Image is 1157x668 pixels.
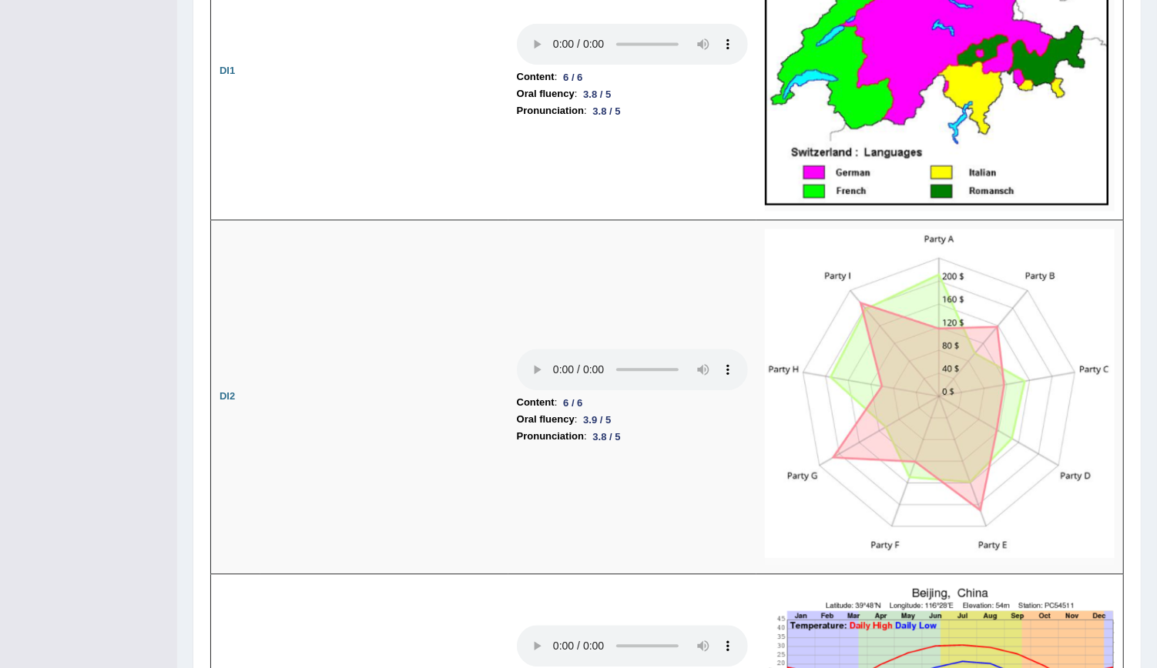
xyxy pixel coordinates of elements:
div: 3.8 / 5 [587,429,627,445]
li: : [517,411,748,428]
li: : [517,68,748,85]
li: : [517,428,748,445]
b: DI2 [220,390,235,402]
li: : [517,102,748,119]
li: : [517,85,748,102]
div: 6 / 6 [557,69,589,85]
b: Content [517,394,555,411]
li: : [517,394,748,411]
div: 3.9 / 5 [577,412,617,428]
b: Oral fluency [517,85,575,102]
b: Pronunciation [517,102,584,119]
b: Content [517,68,555,85]
div: 3.8 / 5 [577,86,617,102]
b: DI1 [220,65,235,76]
b: Oral fluency [517,411,575,428]
b: Pronunciation [517,428,584,445]
div: 3.8 / 5 [587,103,627,119]
div: 6 / 6 [557,395,589,411]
